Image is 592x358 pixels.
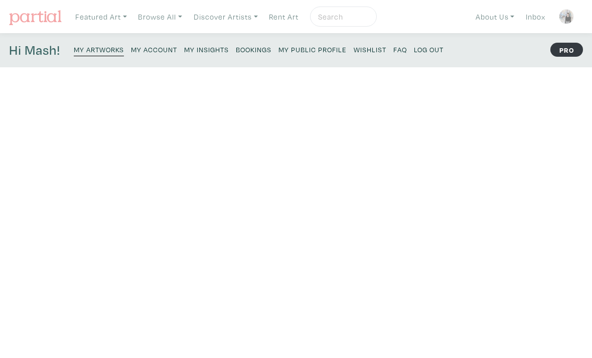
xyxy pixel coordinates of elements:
small: Wishlist [354,45,386,54]
a: About Us [471,7,519,27]
input: Search [317,11,367,23]
a: Inbox [521,7,550,27]
small: FAQ [393,45,407,54]
strong: PRO [550,43,583,57]
a: My Public Profile [278,42,347,56]
a: My Artworks [74,42,124,56]
small: Log Out [414,45,443,54]
a: My Insights [184,42,229,56]
a: My Account [131,42,177,56]
a: Log Out [414,42,443,56]
small: My Artworks [74,45,124,54]
h4: Hi Mash! [9,42,60,58]
a: Featured Art [71,7,131,27]
a: Rent Art [264,7,303,27]
small: My Account [131,45,177,54]
a: Wishlist [354,42,386,56]
a: Discover Artists [189,7,262,27]
small: My Insights [184,45,229,54]
small: Bookings [236,45,271,54]
a: FAQ [393,42,407,56]
a: Bookings [236,42,271,56]
a: Browse All [133,7,187,27]
img: phpThumb.php [559,9,574,24]
small: My Public Profile [278,45,347,54]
